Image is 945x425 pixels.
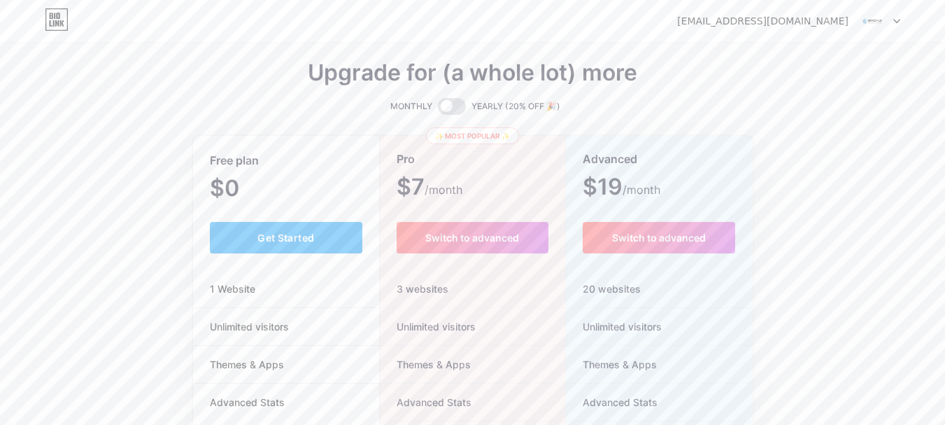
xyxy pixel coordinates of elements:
span: Advanced [583,147,637,172]
button: Switch to advanced [583,222,736,253]
span: $19 [583,179,660,198]
span: $7 [397,179,462,198]
span: Switch to advanced [425,232,519,244]
span: Upgrade for (a whole lot) more [308,64,637,81]
img: Emovur [859,8,886,34]
button: Switch to advanced [397,222,548,253]
div: 20 websites [566,270,753,308]
div: 3 websites [380,270,565,308]
span: /month [425,181,462,198]
span: Unlimited visitors [566,319,662,334]
span: Themes & Apps [566,357,657,372]
div: [EMAIL_ADDRESS][DOMAIN_NAME] [677,14,848,29]
span: Advanced Stats [566,395,658,410]
span: /month [623,181,660,198]
span: Unlimited visitors [193,319,306,334]
span: YEARLY (20% OFF 🎉) [471,99,560,113]
span: Advanced Stats [193,395,301,410]
span: $0 [210,180,277,200]
span: MONTHLY [390,99,432,113]
div: ✨ Most popular ✨ [426,127,519,144]
span: 1 Website [193,281,272,296]
span: Free plan [210,148,259,173]
button: Get Started [210,222,363,253]
span: Pro [397,147,415,172]
span: Unlimited visitors [380,319,476,334]
span: Get Started [257,232,314,244]
span: Switch to advanced [612,232,706,244]
span: Advanced Stats [380,395,471,410]
span: Themes & Apps [380,357,471,372]
span: Themes & Apps [193,357,301,372]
